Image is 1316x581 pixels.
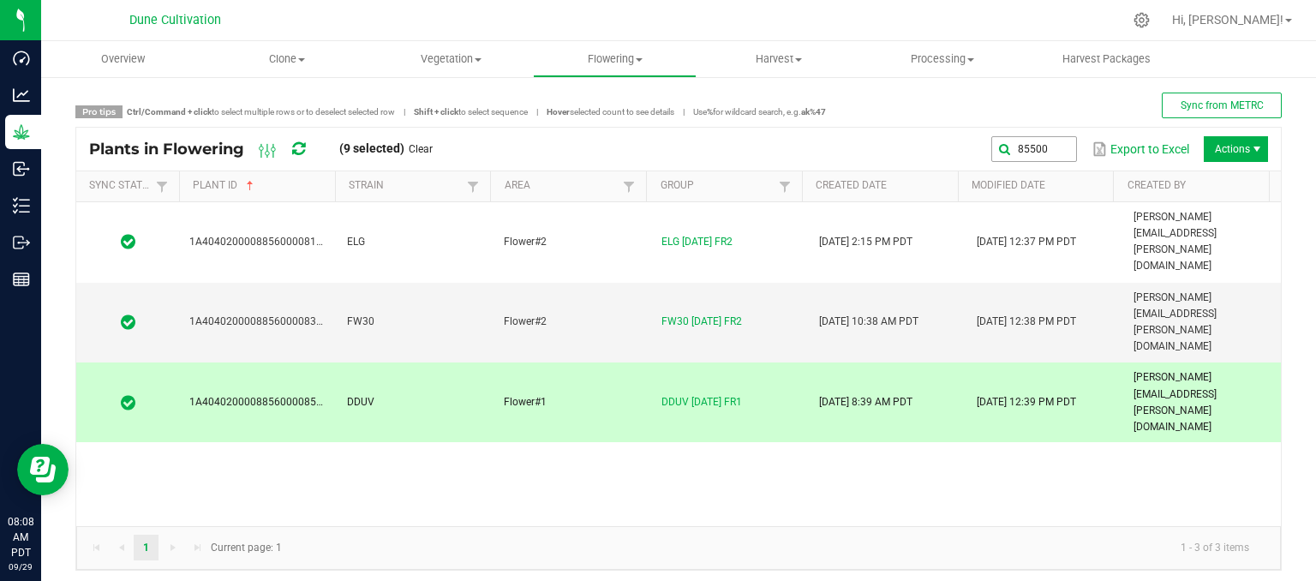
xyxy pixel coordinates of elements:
[504,315,547,327] span: Flower#2
[977,236,1076,248] span: [DATE] 12:37 PM PDT
[533,41,697,77] a: Flowering
[693,107,826,117] span: Use for wildcard search, e.g.
[347,396,374,408] span: DDUV
[505,179,619,193] a: AreaSortable
[1134,211,1217,273] span: [PERSON_NAME][EMAIL_ADDRESS][PERSON_NAME][DOMAIN_NAME]
[13,271,30,288] inline-svg: Reports
[13,160,30,177] inline-svg: Inbound
[41,41,205,77] a: Overview
[991,136,1077,162] input: Search
[661,315,742,327] a: FW30 [DATE] FR2
[861,41,1025,77] a: Processing
[205,41,368,77] a: Clone
[619,176,639,197] a: Filter
[75,105,123,118] span: Pro tips
[13,50,30,67] inline-svg: Dashboard
[661,236,733,248] a: ELG [DATE] FR2
[395,105,414,118] span: |
[819,396,912,408] span: [DATE] 8:39 AM PDT
[801,107,826,117] strong: ak%47
[13,87,30,104] inline-svg: Analytics
[674,105,693,118] span: |
[463,176,483,197] a: Filter
[121,394,135,411] span: In Sync
[127,107,212,117] strong: Ctrl/Command + click
[775,176,795,197] a: Filter
[8,560,33,573] p: 09/29
[707,107,713,117] strong: %
[370,51,532,67] span: Vegetation
[1134,371,1217,433] span: [PERSON_NAME][EMAIL_ADDRESS][PERSON_NAME][DOMAIN_NAME]
[189,396,334,408] span: 1A4040200008856000085500
[347,315,374,327] span: FW30
[409,142,433,157] a: Clear
[661,396,742,408] a: DDUV [DATE] FR1
[193,179,328,193] a: Plant IDSortable
[528,105,547,118] span: |
[1131,12,1152,28] div: Manage settings
[504,236,547,248] span: Flower#2
[1128,179,1263,193] a: Created BySortable
[78,51,168,67] span: Overview
[89,179,151,193] a: Sync StatusSortable
[862,51,1024,67] span: Processing
[369,41,533,77] a: Vegetation
[972,179,1107,193] a: Modified DateSortable
[76,526,1281,570] kendo-pager: Current page: 1
[349,179,463,193] a: StrainSortable
[1204,136,1268,162] li: Actions
[206,51,368,67] span: Clone
[547,107,674,117] span: selected count to see details
[127,107,395,117] span: to select multiple rows or to deselect selected row
[152,176,172,197] a: Filter
[1162,93,1282,118] button: Sync from METRC
[121,314,135,331] span: In Sync
[17,444,69,495] iframe: Resource center
[129,13,221,27] span: Dune Cultivation
[1172,13,1283,27] span: Hi, [PERSON_NAME]!
[1087,135,1193,164] button: Export to Excel
[1181,99,1264,111] span: Sync from METRC
[414,107,528,117] span: to select sequence
[1025,41,1188,77] a: Harvest Packages
[661,179,775,193] a: GroupSortable
[414,107,458,117] strong: Shift + click
[816,179,951,193] a: Created DateSortable
[697,51,859,67] span: Harvest
[134,535,159,560] a: Page 1
[189,315,334,327] span: 1A4040200008856000083214
[89,135,446,164] div: Plants in Flowering
[13,234,30,251] inline-svg: Outbound
[819,236,912,248] span: [DATE] 2:15 PM PDT
[819,315,918,327] span: [DATE] 10:38 AM PDT
[547,107,570,117] strong: Hover
[534,51,696,67] span: Flowering
[8,514,33,560] p: 08:08 AM PDT
[121,233,135,250] span: In Sync
[1039,51,1174,67] span: Harvest Packages
[347,236,365,248] span: ELG
[697,41,860,77] a: Harvest
[13,197,30,214] inline-svg: Inventory
[13,123,30,141] inline-svg: Grow
[292,534,1263,562] kendo-pager-info: 1 - 3 of 3 items
[339,141,404,155] span: (9 selected)
[1134,291,1217,353] span: [PERSON_NAME][EMAIL_ADDRESS][PERSON_NAME][DOMAIN_NAME]
[189,236,334,248] span: 1A4040200008856000081249
[504,396,547,408] span: Flower#1
[977,315,1076,327] span: [DATE] 12:38 PM PDT
[243,179,257,193] span: Sortable
[977,396,1076,408] span: [DATE] 12:39 PM PDT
